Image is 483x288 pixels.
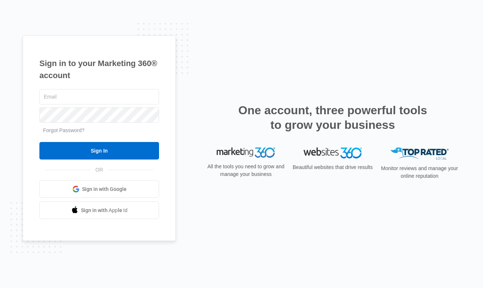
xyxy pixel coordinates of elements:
img: Marketing 360 [217,147,275,158]
img: Top Rated Local [390,147,449,160]
h2: One account, three powerful tools to grow your business [236,103,429,132]
a: Sign in with Google [39,180,159,198]
p: All the tools you need to grow and manage your business [205,163,287,178]
img: Websites 360 [304,147,362,158]
a: Forgot Password? [43,127,85,133]
input: Email [39,89,159,104]
p: Beautiful websites that drive results [292,164,374,171]
input: Sign In [39,142,159,160]
h1: Sign in to your Marketing 360® account [39,57,159,81]
span: Sign in with Apple Id [81,207,128,214]
a: Sign in with Apple Id [39,201,159,219]
span: Sign in with Google [82,185,127,193]
span: OR [90,166,108,174]
p: Monitor reviews and manage your online reputation [379,165,460,180]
